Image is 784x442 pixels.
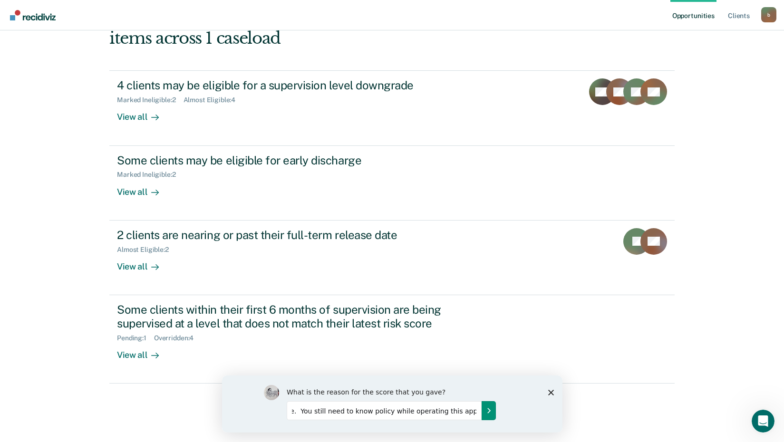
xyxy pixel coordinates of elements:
[10,10,56,20] img: Recidiviz
[117,104,170,123] div: View all
[184,96,243,104] div: Almost Eligible : 4
[117,171,183,179] div: Marked Ineligible : 2
[117,154,451,167] div: Some clients may be eligible for early discharge
[154,334,201,342] div: Overridden : 4
[117,228,451,242] div: 2 clients are nearing or past their full-term release date
[109,70,675,145] a: 4 clients may be eligible for a supervision level downgradeMarked Ineligible:2Almost Eligible:4Vi...
[117,78,451,92] div: 4 clients may be eligible for a supervision level downgrade
[117,179,170,197] div: View all
[117,303,451,330] div: Some clients within their first 6 months of supervision are being supervised at a level that does...
[109,9,561,48] div: Hi, [PERSON_NAME]. We’ve found some outstanding items across 1 caseload
[109,295,675,384] a: Some clients within their first 6 months of supervision are being supervised at a level that does...
[761,7,776,22] button: Profile dropdown button
[117,96,183,104] div: Marked Ineligible : 2
[109,146,675,221] a: Some clients may be eligible for early dischargeMarked Ineligible:2View all
[117,246,176,254] div: Almost Eligible : 2
[117,253,170,272] div: View all
[761,7,776,22] div: b
[117,334,154,342] div: Pending : 1
[117,342,170,360] div: View all
[109,221,675,295] a: 2 clients are nearing or past their full-term release dateAlmost Eligible:2View all
[222,375,562,432] iframe: Survey by Kim from Recidiviz
[752,410,774,432] iframe: Intercom live chat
